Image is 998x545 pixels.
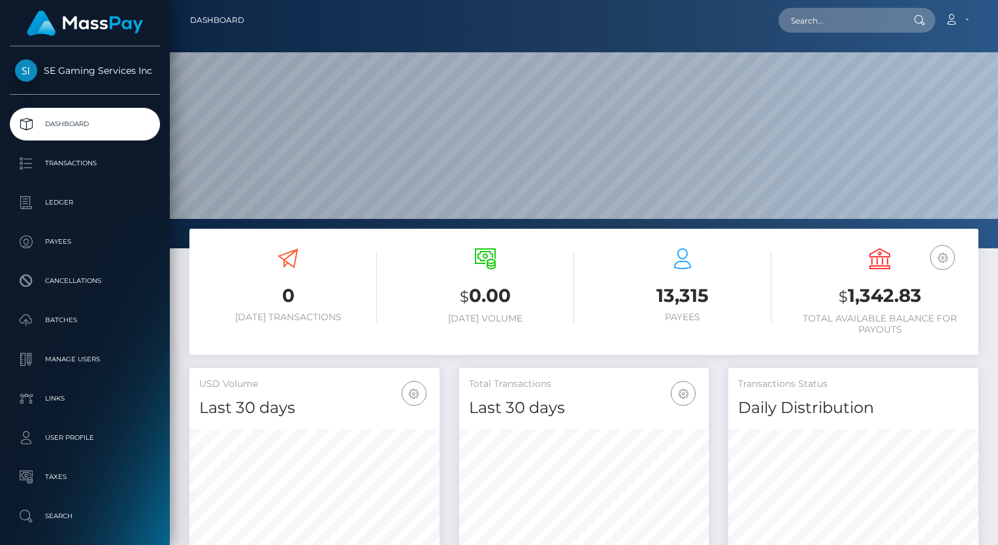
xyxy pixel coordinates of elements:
[10,461,160,493] a: Taxes
[15,350,155,369] p: Manage Users
[199,312,377,323] h6: [DATE] Transactions
[10,343,160,376] a: Manage Users
[594,283,771,308] h3: 13,315
[15,389,155,408] p: Links
[460,288,469,306] small: $
[10,65,160,76] span: SE Gaming Services Inc
[15,506,155,526] p: Search
[10,382,160,415] a: Links
[15,428,155,448] p: User Profile
[594,312,771,323] h6: Payees
[10,225,160,258] a: Payees
[791,283,969,310] h3: 1,342.83
[15,310,155,330] p: Batches
[199,283,377,308] h3: 0
[15,271,155,291] p: Cancellations
[738,397,969,420] h4: Daily Distribution
[839,288,848,306] small: $
[396,283,574,310] h3: 0.00
[10,304,160,337] a: Batches
[199,378,430,391] h5: USD Volume
[15,467,155,487] p: Taxes
[10,147,160,180] a: Transactions
[10,265,160,297] a: Cancellations
[190,7,244,34] a: Dashboard
[10,500,160,533] a: Search
[27,10,143,36] img: MassPay Logo
[10,108,160,140] a: Dashboard
[199,397,430,420] h4: Last 30 days
[469,378,700,391] h5: Total Transactions
[15,114,155,134] p: Dashboard
[15,59,37,82] img: SE Gaming Services Inc
[15,193,155,212] p: Ledger
[15,154,155,173] p: Transactions
[791,313,969,335] h6: Total Available Balance for Payouts
[469,397,700,420] h4: Last 30 days
[396,313,574,324] h6: [DATE] Volume
[10,186,160,219] a: Ledger
[15,232,155,252] p: Payees
[738,378,969,391] h5: Transactions Status
[10,421,160,454] a: User Profile
[779,8,901,33] input: Search...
